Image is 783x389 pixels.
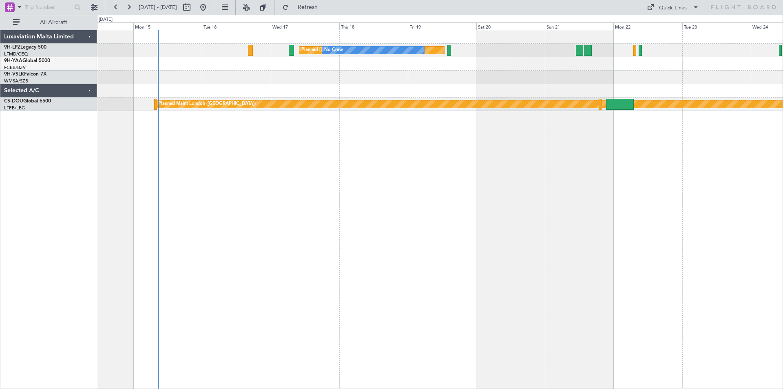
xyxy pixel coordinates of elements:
[99,16,113,23] div: [DATE]
[271,22,339,30] div: Wed 17
[4,58,22,63] span: 9H-YAA
[4,64,26,71] a: FCBB/BZV
[545,22,613,30] div: Sun 21
[301,44,417,56] div: Planned [GEOGRAPHIC_DATA] ([GEOGRAPHIC_DATA])
[139,4,177,11] span: [DATE] - [DATE]
[4,51,28,57] a: LFMD/CEQ
[4,58,50,63] a: 9H-YAAGlobal 5000
[65,22,133,30] div: Sun 14
[408,22,476,30] div: Fri 19
[339,22,408,30] div: Thu 18
[158,98,256,110] div: Planned Maint London ([GEOGRAPHIC_DATA])
[4,72,24,77] span: 9H-VSLK
[4,78,28,84] a: WMSA/SZB
[324,44,343,56] div: No Crew
[4,45,20,50] span: 9H-LPZ
[4,45,46,50] a: 9H-LPZLegacy 500
[9,16,88,29] button: All Aircraft
[133,22,202,30] div: Mon 15
[659,4,687,12] div: Quick Links
[279,1,327,14] button: Refresh
[613,22,682,30] div: Mon 22
[4,72,46,77] a: 9H-VSLKFalcon 7X
[643,1,703,14] button: Quick Links
[21,20,86,25] span: All Aircraft
[682,22,751,30] div: Tue 23
[476,22,545,30] div: Sat 20
[4,99,51,104] a: CS-DOUGlobal 6500
[4,105,25,111] a: LFPB/LBG
[25,1,72,13] input: Trip Number
[4,99,23,104] span: CS-DOU
[202,22,270,30] div: Tue 16
[291,4,325,10] span: Refresh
